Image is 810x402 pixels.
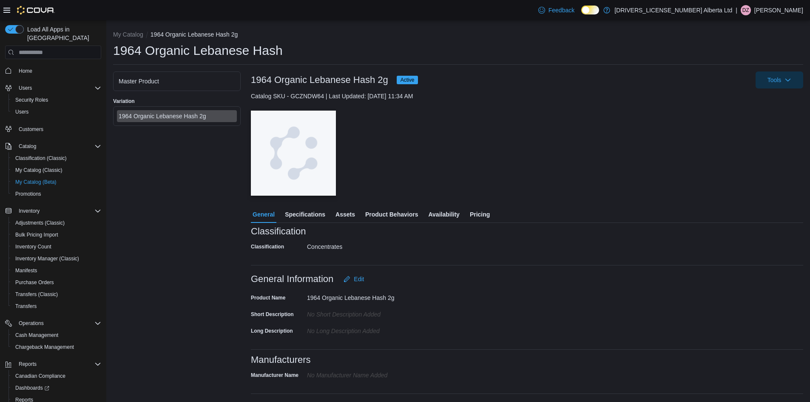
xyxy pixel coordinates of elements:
button: Adjustments (Classic) [9,217,105,229]
span: Promotions [12,189,101,199]
span: Canadian Compliance [12,371,101,381]
a: Security Roles [12,95,51,105]
span: Home [19,68,32,74]
p: [DRIVERS_LICENSE_NUMBER] Alberta Ltd [614,5,732,15]
span: Catalog [15,141,101,151]
span: Classification (Classic) [15,155,67,162]
button: Cash Management [9,329,105,341]
button: Purchase Orders [9,277,105,288]
button: My Catalog [113,31,143,38]
span: My Catalog (Classic) [15,167,63,174]
span: Bulk Pricing Import [12,230,101,240]
span: My Catalog (Classic) [12,165,101,175]
button: Catalog [15,141,40,151]
div: No Short Description added [307,308,421,318]
span: Chargeback Management [12,342,101,352]
button: Operations [2,317,105,329]
a: Inventory Count [12,242,55,252]
span: Customers [15,124,101,134]
button: Customers [2,123,105,135]
a: Manifests [12,265,40,276]
span: Transfers (Classic) [15,291,58,298]
a: Home [15,66,36,76]
span: Users [12,107,101,117]
a: Inventory Manager (Classic) [12,254,82,264]
h3: 1964 Organic Lebanese Hash 2g [251,75,388,85]
a: My Catalog (Classic) [12,165,66,175]
nav: An example of EuiBreadcrumbs [113,30,803,40]
span: Manifests [15,267,37,274]
span: Assets [335,206,355,223]
h3: General Information [251,274,333,284]
span: Adjustments (Classic) [15,220,65,226]
button: Operations [15,318,47,328]
button: Users [2,82,105,94]
a: Promotions [12,189,45,199]
h3: Classification [251,226,306,237]
span: Purchase Orders [15,279,54,286]
button: Manifests [9,265,105,277]
a: Chargeback Management [12,342,77,352]
a: Bulk Pricing Import [12,230,62,240]
label: Variation [113,98,135,105]
span: Reports [19,361,37,368]
span: Active [397,76,418,84]
button: Transfers (Classic) [9,288,105,300]
span: Reports [15,359,101,369]
a: Classification (Classic) [12,153,70,163]
span: Chargeback Management [15,344,74,351]
button: My Catalog (Classic) [9,164,105,176]
span: Dashboards [15,385,49,391]
span: Canadian Compliance [15,373,65,379]
button: Promotions [9,188,105,200]
h1: 1964 Organic Lebanese Hash [113,42,283,59]
button: Security Roles [9,94,105,106]
button: Reports [2,358,105,370]
button: My Catalog (Beta) [9,176,105,188]
span: DZ [742,5,749,15]
span: Cash Management [12,330,101,340]
button: Reports [15,359,40,369]
a: Purchase Orders [12,277,57,288]
label: Product Name [251,294,285,301]
label: Manufacturer Name [251,372,298,379]
a: Transfers [12,301,40,311]
button: Inventory Manager (Classic) [9,253,105,265]
button: Inventory [15,206,43,216]
div: 1964 Organic Lebanese Hash 2g [119,112,235,120]
span: Security Roles [15,97,48,103]
button: Home [2,64,105,77]
button: Inventory [2,205,105,217]
span: Catalog [19,143,36,150]
label: Short Description [251,311,294,318]
span: Inventory Manager (Classic) [15,255,79,262]
span: Dark Mode [581,14,582,15]
button: Edit [340,271,367,288]
span: Home [15,65,101,76]
span: Manifests [12,265,101,276]
button: Classification (Classic) [9,152,105,164]
img: Cova [17,6,55,14]
span: Load All Apps in [GEOGRAPHIC_DATA] [24,25,101,42]
span: Bulk Pricing Import [15,231,58,238]
span: Tools [767,76,782,84]
span: Users [15,83,101,93]
h3: Manufacturers [251,355,311,365]
span: Users [15,108,28,115]
span: Inventory Count [15,243,51,250]
span: Inventory Manager (Classic) [12,254,101,264]
a: My Catalog (Beta) [12,177,60,187]
button: Users [15,83,35,93]
a: Dashboards [12,383,53,393]
button: Transfers [9,300,105,312]
img: Image for Cova Placeholder [251,111,336,196]
div: Doug Zimmerman [741,5,751,15]
label: Classification [251,243,284,250]
span: Edit [354,275,364,283]
span: Cash Management [15,332,58,339]
span: Specifications [285,206,325,223]
span: Users [19,85,32,91]
div: Concentrates [307,240,421,250]
span: General [253,206,275,223]
a: Cash Management [12,330,62,340]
